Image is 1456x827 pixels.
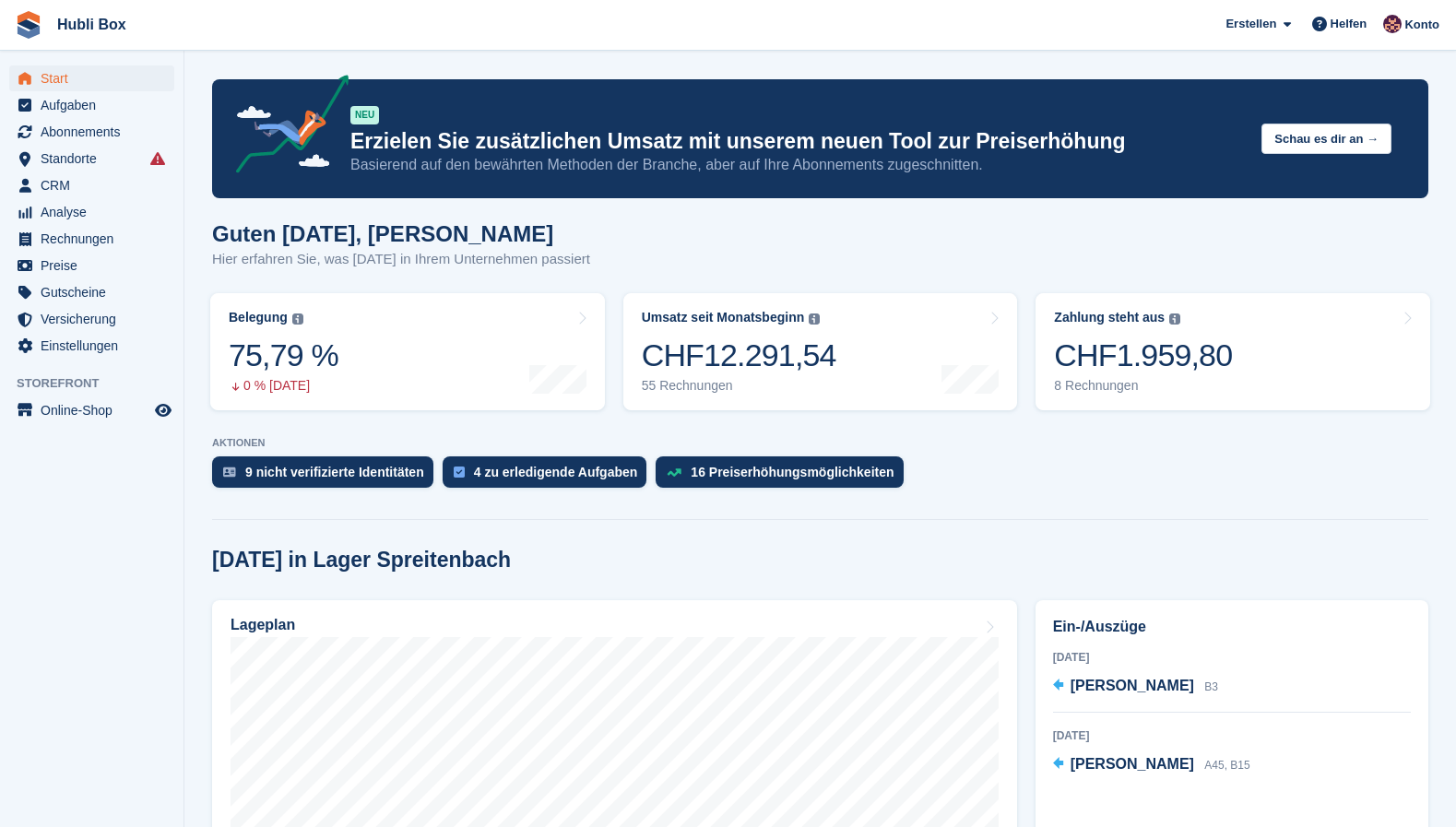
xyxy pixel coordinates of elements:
[41,279,151,305] span: Gutscheine
[1204,759,1249,772] span: A45, B15
[1053,753,1250,777] a: [PERSON_NAME] A45, B15
[41,92,151,118] span: Aufgaben
[1383,15,1402,33] img: finn
[1054,337,1232,374] div: CHF1.959,80
[41,172,151,198] span: CRM
[1404,16,1439,34] span: Konto
[245,465,424,479] div: 9 nicht verifizierte Identitäten
[1071,756,1194,772] span: [PERSON_NAME]
[809,313,820,325] img: icon-info-grey-7440780725fd019a000dd9b08b2336e03edf1995a4989e88bcd33f0948082b44.svg
[1331,15,1367,33] span: Helfen
[212,437,1428,449] p: AKTIONEN
[50,9,134,40] a: Hubli Box
[220,75,349,180] img: price-adjustments-announcement-icon-8257ccfd72463d97f412b2fc003d46551f7dbcb40ab6d574587a9cd5c0d94...
[350,128,1247,155] p: Erzielen Sie zusätzlichen Umsatz mit unserem neuen Tool zur Preiserhöhung
[1053,675,1218,699] a: [PERSON_NAME] B3
[9,397,174,423] a: Speisekarte
[41,333,151,359] span: Einstellungen
[1071,678,1194,693] span: [PERSON_NAME]
[1204,680,1218,693] span: B3
[229,378,338,394] div: 0 % [DATE]
[642,378,836,394] div: 55 Rechnungen
[9,172,174,198] a: menu
[15,11,42,39] img: stora-icon-8386f47178a22dfd0bd8f6a31ec36ba5ce8667c1dd55bd0f319d3a0aa187defe.svg
[229,310,288,325] div: Belegung
[656,456,912,497] a: 16 Preiserhöhungsmöglichkeiten
[9,306,174,332] a: menu
[210,293,605,410] a: Belegung 75,79 % 0 % [DATE]
[1054,378,1232,394] div: 8 Rechnungen
[1036,293,1430,410] a: Zahlung steht aus CHF1.959,80 8 Rechnungen
[41,226,151,252] span: Rechnungen
[1053,649,1411,666] div: [DATE]
[231,617,295,633] h2: Lageplan
[152,399,174,421] a: Vorschau-Shop
[642,310,805,325] div: Umsatz seit Monatsbeginn
[623,293,1018,410] a: Umsatz seit Monatsbeginn CHF12.291,54 55 Rechnungen
[212,221,590,246] h1: Guten [DATE], [PERSON_NAME]
[229,337,338,374] div: 75,79 %
[212,548,511,573] h2: [DATE] in Lager Spreitenbach
[41,65,151,91] span: Start
[9,279,174,305] a: menu
[212,456,443,497] a: 9 nicht verifizierte Identitäten
[1054,310,1165,325] div: Zahlung steht aus
[1169,313,1180,325] img: icon-info-grey-7440780725fd019a000dd9b08b2336e03edf1995a4989e88bcd33f0948082b44.svg
[9,119,174,145] a: menu
[150,151,165,166] i: Es sind Fehler bei der Synchronisierung von Smart-Einträgen aufgetreten
[350,155,1247,175] p: Basierend auf den bewährten Methoden der Branche, aber auf Ihre Abonnements zugeschnitten.
[1053,616,1411,638] h2: Ein-/Auszüge
[41,146,151,171] span: Standorte
[667,468,681,477] img: price_increase_opportunities-93ffe204e8149a01c8c9dc8f82e8f89637d9d84a8eef4429ea346261dce0b2c0.svg
[443,456,657,497] a: 4 zu erledigende Aufgaben
[9,253,174,278] a: menu
[474,465,638,479] div: 4 zu erledigende Aufgaben
[41,397,151,423] span: Online-Shop
[642,337,836,374] div: CHF12.291,54
[292,313,303,325] img: icon-info-grey-7440780725fd019a000dd9b08b2336e03edf1995a4989e88bcd33f0948082b44.svg
[223,467,236,478] img: verify_identity-adf6edd0f0f0b5bbfe63781bf79b02c33cf7c696d77639b501bdc392416b5a36.svg
[17,374,183,393] span: Storefront
[454,467,465,478] img: task-75834270c22a3079a89374b754ae025e5fb1db73e45f91037f5363f120a921f8.svg
[9,199,174,225] a: menu
[691,465,894,479] div: 16 Preiserhöhungsmöglichkeiten
[1261,124,1391,154] button: Schau es dir an →
[9,65,174,91] a: menu
[41,119,151,145] span: Abonnements
[9,146,174,171] a: menu
[212,249,590,270] p: Hier erfahren Sie, was [DATE] in Ihrem Unternehmen passiert
[9,92,174,118] a: menu
[1225,15,1276,33] span: Erstellen
[1053,727,1411,744] div: [DATE]
[41,253,151,278] span: Preise
[9,226,174,252] a: menu
[41,306,151,332] span: Versicherung
[41,199,151,225] span: Analyse
[9,333,174,359] a: menu
[350,106,379,124] div: NEU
